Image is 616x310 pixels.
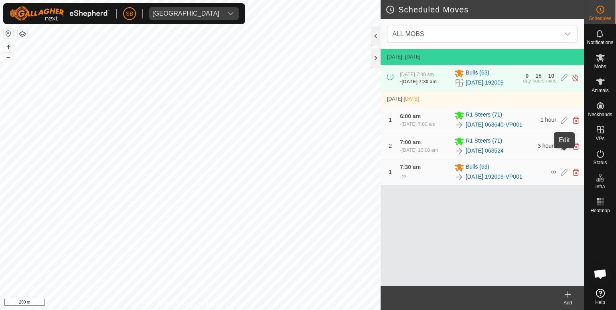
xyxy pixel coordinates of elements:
[400,72,434,77] span: [DATE] 7:30 am
[387,54,402,60] span: [DATE]
[401,147,438,153] span: [DATE] 10:00 am
[466,68,489,78] span: Bulls (63)
[149,7,223,20] span: Tangihanga station
[400,121,435,128] div: -
[401,79,437,85] span: [DATE] 7:30 am
[454,120,464,130] img: To
[592,88,609,93] span: Animals
[525,73,529,79] div: 0
[546,79,556,83] div: mins
[466,173,522,181] a: [DATE] 192009-VP001
[454,172,464,182] img: To
[595,184,605,189] span: Infra
[389,117,392,123] span: 1
[466,137,502,146] span: R1 Steers (71)
[594,64,606,69] span: Mobs
[18,29,27,39] button: Map Layers
[596,136,604,141] span: VPs
[589,16,611,21] span: Schedules
[548,73,555,79] div: 10
[571,74,579,82] img: Turn off schedule move
[595,300,605,305] span: Help
[584,286,616,308] a: Help
[404,96,419,102] span: [DATE]
[400,147,438,154] div: -
[541,117,557,123] span: 1 hour
[593,160,607,165] span: Status
[588,262,612,286] div: Open chat
[387,96,402,102] span: [DATE]
[4,52,13,62] button: –
[392,30,424,37] span: ALL MOBS
[389,143,392,149] span: 2
[385,5,584,14] h2: Scheduled Moves
[535,73,542,79] div: 15
[400,171,406,181] div: -
[587,40,613,45] span: Notifications
[402,54,420,60] span: - [DATE]
[466,111,502,120] span: R1 Steers (71)
[559,26,575,42] div: dropdown trigger
[389,26,559,42] span: ALL MOBS
[126,10,134,18] span: SB
[552,299,584,306] div: Add
[400,164,421,170] span: 7:30 am
[402,96,419,102] span: -
[523,79,531,83] div: day
[466,121,522,129] a: [DATE] 063640-VP001
[10,6,110,21] img: Gallagher Logo
[159,300,189,307] a: Privacy Policy
[401,173,406,179] span: ∞
[400,78,437,85] div: -
[538,143,557,149] span: 3 hours
[4,42,13,52] button: +
[389,169,392,175] span: 1
[400,139,421,145] span: 7:00 am
[223,7,239,20] div: dropdown trigger
[466,163,489,172] span: Bulls (63)
[401,121,435,127] span: [DATE] 7:00 am
[198,300,222,307] a: Contact Us
[152,10,219,17] div: [GEOGRAPHIC_DATA]
[551,168,556,176] span: ∞
[454,146,464,156] img: To
[466,79,504,87] a: [DATE] 192009
[533,79,545,83] div: hours
[590,208,610,213] span: Heatmap
[588,112,612,117] span: Neckbands
[466,147,504,155] a: [DATE] 063524
[400,113,421,119] span: 6:00 am
[4,29,13,38] button: Reset Map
